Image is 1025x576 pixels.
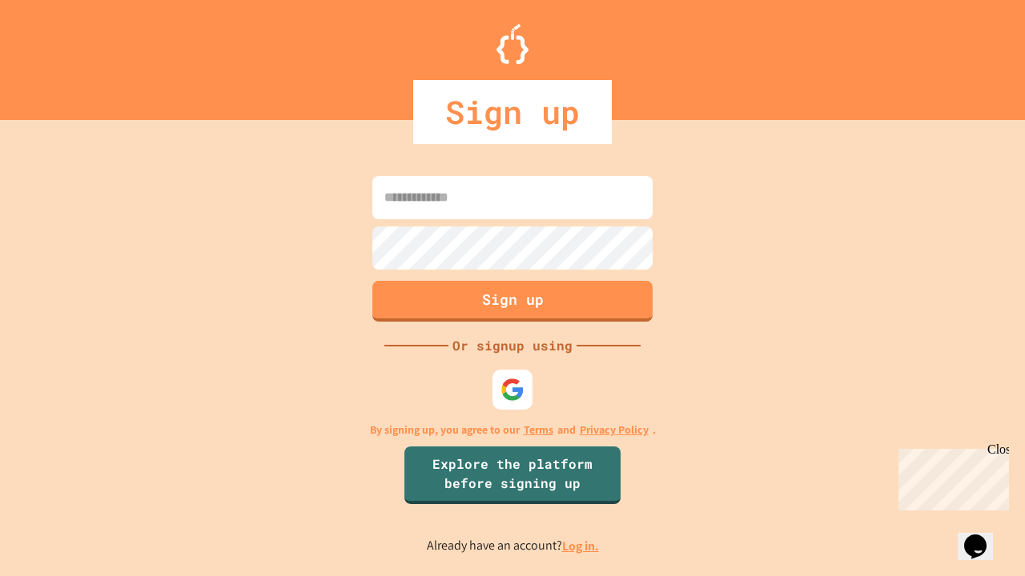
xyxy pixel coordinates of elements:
[500,378,525,402] img: google-icon.svg
[580,422,649,438] a: Privacy Policy
[448,336,577,355] div: Or signup using
[562,538,599,554] a: Log in.
[496,24,529,64] img: Logo.svg
[404,446,621,504] a: Explore the platform before signing up
[413,80,612,144] div: Sign up
[6,6,111,102] div: Chat with us now!Close
[958,512,1009,560] iframe: chat widget
[427,536,599,556] p: Already have an account?
[892,442,1009,510] iframe: chat widget
[372,281,653,322] button: Sign up
[370,422,656,438] p: By signing up, you agree to our and .
[524,422,553,438] a: Terms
